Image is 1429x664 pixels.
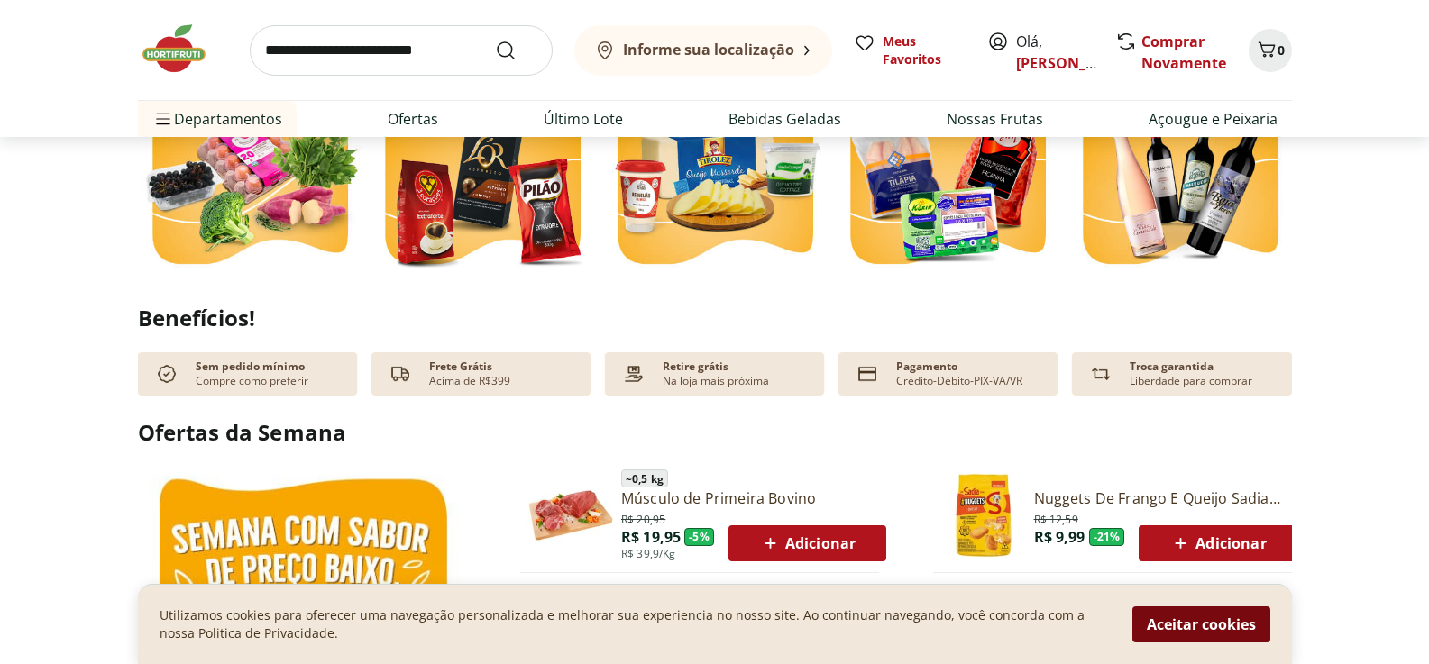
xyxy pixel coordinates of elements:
p: Retire grátis [663,359,728,374]
a: Nossas Frutas [947,108,1043,130]
span: Adicionar [1169,532,1266,554]
p: Utilizamos cookies para oferecer uma navegação personalizada e melhorar sua experiencia no nosso ... [160,606,1111,642]
span: Olá, [1016,31,1096,74]
img: Músculo de Primeira Bovino [527,472,614,559]
a: [PERSON_NAME] [1016,53,1133,73]
img: check [152,359,181,388]
p: Crédito-Débito-PIX-VA/VR [896,374,1022,388]
button: Submit Search [495,40,538,61]
span: Departamentos [152,97,282,141]
span: 0 [1278,41,1285,59]
button: Informe sua localização [574,25,832,76]
h2: Ofertas da Semana [138,417,1292,448]
a: Bebidas Geladas [728,108,841,130]
span: Adicionar [759,532,856,554]
a: Último Lote [544,108,623,130]
span: R$ 9,99 [1034,527,1085,547]
img: truck [386,359,415,388]
p: Liberdade para comprar [1130,374,1252,388]
img: card [853,359,882,388]
span: - 5 % [684,528,714,546]
span: R$ 12,59 [1034,509,1078,527]
span: R$ 19,95 [621,527,681,547]
b: Informe sua localização [623,40,794,59]
button: Adicionar [1139,525,1296,561]
button: Menu [152,97,174,141]
p: Compre como preferir [196,374,308,388]
button: Aceitar cookies [1132,606,1270,642]
img: Nuggets de Frango e Queijo Sadia 300g [940,472,1027,559]
p: Sem pedido mínimo [196,359,305,374]
p: Na loja mais próxima [663,374,769,388]
img: Hortifruti [138,22,228,76]
span: - 21 % [1089,528,1125,546]
input: search [250,25,553,76]
span: R$ 20,95 [621,509,665,527]
img: payment [619,359,648,388]
button: Adicionar [728,525,886,561]
a: Comprar Novamente [1141,32,1226,73]
a: Nuggets De Frango E Queijo Sadia 300G [1034,488,1297,508]
span: ~ 0,5 kg [621,469,668,487]
button: Carrinho [1249,29,1292,72]
h2: Benefícios! [138,305,1292,331]
img: Devolução [1086,359,1115,388]
a: Meus Favoritos [854,32,966,68]
p: Frete Grátis [429,359,492,374]
a: Músculo de Primeira Bovino [621,488,886,508]
span: R$ 39,9/Kg [621,547,676,561]
span: Meus Favoritos [883,32,966,68]
p: Troca garantida [1130,359,1214,374]
p: Pagamento [896,359,957,374]
a: Ofertas [388,108,438,130]
a: Açougue e Peixaria [1149,108,1278,130]
p: Acima de R$399 [429,374,510,388]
